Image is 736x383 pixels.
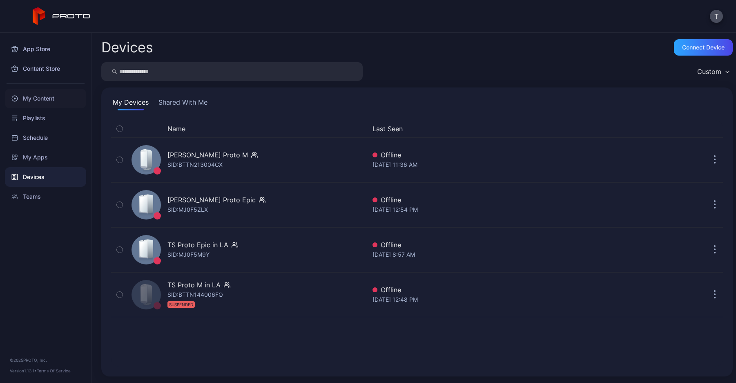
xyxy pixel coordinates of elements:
[111,97,150,110] button: My Devices
[372,295,620,305] div: [DATE] 12:48 PM
[623,124,697,134] div: Update Device
[372,205,620,215] div: [DATE] 12:54 PM
[37,368,71,373] a: Terms Of Service
[5,108,86,128] a: Playlists
[167,205,208,215] div: SID: MJ0F5ZLX
[682,44,725,51] div: Connect device
[167,124,185,134] button: Name
[5,167,86,187] a: Devices
[5,148,86,167] a: My Apps
[167,280,221,290] div: TS Proto M in LA
[167,195,256,205] div: [PERSON_NAME] Proto Epic
[101,40,153,55] h2: Devices
[674,39,733,56] button: Connect device
[10,368,37,373] span: Version 1.13.1 •
[5,39,86,59] a: App Store
[167,250,210,260] div: SID: MJ0F5M9Y
[167,160,223,170] div: SID: BTTN213004GX
[167,240,228,250] div: TS Proto Epic in LA
[707,124,723,134] div: Options
[372,150,620,160] div: Offline
[697,67,721,76] div: Custom
[5,187,86,206] a: Teams
[167,290,223,309] div: SID: BTTN144006FQ
[372,195,620,205] div: Offline
[693,62,733,81] button: Custom
[167,150,248,160] div: [PERSON_NAME] Proto M
[167,301,195,308] div: SUSPENDED
[372,160,620,170] div: [DATE] 11:36 AM
[157,97,209,110] button: Shared With Me
[372,240,620,250] div: Offline
[372,250,620,260] div: [DATE] 8:57 AM
[372,285,620,295] div: Offline
[5,128,86,148] a: Schedule
[372,124,617,134] button: Last Seen
[5,59,86,78] a: Content Store
[10,357,81,363] div: © 2025 PROTO, Inc.
[710,10,723,23] button: T
[5,89,86,108] a: My Content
